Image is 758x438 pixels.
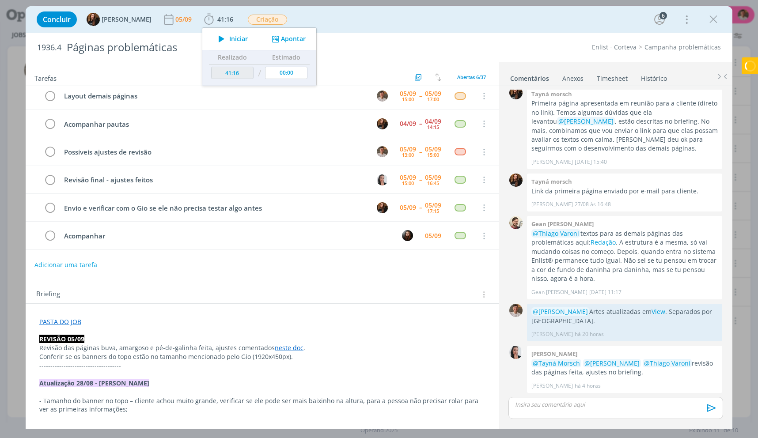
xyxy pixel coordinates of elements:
button: C [375,173,389,186]
span: Iniciar [229,36,248,42]
span: - Tamanho do banner no topo – cliente achou muito grande, verificar se ele pode ser mais baixinho... [39,396,480,414]
div: 05/09 [425,202,441,208]
div: 05/09 [175,16,193,23]
p: Artes atualizadas em . Separados por [GEOGRAPHIC_DATA]. [531,307,718,325]
a: PASTA DO JOB [39,317,81,326]
p: Primeira página apresentada em reunião para a cliente (direto no link). Temos algumas dúvidas que... [531,99,718,153]
p: [PERSON_NAME] [531,200,573,208]
p: [PERSON_NAME] [531,158,573,166]
span: @Tayná Morsch [533,359,580,367]
button: Concluir [37,11,77,27]
p: Gean [PERSON_NAME] [531,288,587,296]
div: dialog [26,6,732,429]
div: 05/09 [425,146,441,152]
th: Realizado [209,50,256,64]
div: Possíveis ajustes de revisão [60,147,368,158]
span: -- [419,93,422,99]
a: Campanha problemáticas [644,43,721,51]
span: @Thiago Varoni [644,359,690,367]
div: 05/09 [400,174,416,181]
p: [PERSON_NAME] [531,382,573,390]
button: Criação [247,14,288,25]
div: 17:00 [427,97,439,102]
div: 16:45 [427,181,439,185]
div: Revisão final - ajustes feitos [60,174,368,185]
button: Adicionar uma tarefa [34,257,98,273]
a: View [652,307,665,316]
span: 41:16 [217,15,233,23]
button: T [375,145,389,159]
span: -- [419,121,422,127]
p: ------------------------------------- [39,361,485,370]
th: Estimado [263,50,310,64]
strong: Atualização 28/08 - [PERSON_NAME] [39,379,149,387]
div: Acompanhar pautas [60,119,368,130]
a: Enlist - Corteva [592,43,637,51]
button: T[PERSON_NAME] [87,13,152,26]
span: @Thiago Varoni [533,229,579,238]
b: Gean [PERSON_NAME] [531,220,594,228]
span: @[PERSON_NAME] [558,117,614,125]
button: 6 [652,12,667,26]
a: neste doc [275,344,303,352]
span: [DATE] 11:17 [589,288,622,296]
div: 05/09 [400,204,416,211]
span: Criação [248,15,287,25]
span: [PERSON_NAME] [102,16,152,23]
div: 15:00 [402,97,414,102]
img: E [402,230,413,241]
p: revisão das páginas feita, ajustes no briefing. [531,359,718,377]
button: Apontar [269,34,306,44]
ul: 41:16 [202,27,317,86]
div: 04/09 [425,118,441,125]
a: Comentários [510,70,550,83]
button: 41:16 [202,12,235,26]
div: 14:15 [427,125,439,129]
span: -- [419,149,422,155]
img: T [509,174,523,187]
a: Redação [591,238,616,246]
button: T [375,89,389,102]
span: 27/08 às 16:48 [575,200,611,208]
span: @[PERSON_NAME] [584,359,640,367]
span: [DATE] 15:40 [575,158,607,166]
span: há 4 horas [575,382,601,390]
img: T [377,202,388,213]
p: Conferir se os banners do topo estão no tamanho mencionado pelo Gio (1920x450px). [39,352,485,361]
div: 15:00 [402,181,414,185]
div: Anexos [562,74,584,83]
div: 13:00 [402,152,414,157]
img: arrow-down-up.svg [435,73,441,81]
div: 05/09 [425,233,441,239]
img: T [377,118,388,129]
button: E [401,229,414,242]
div: 05/09 [400,146,416,152]
div: 6 [659,12,667,19]
div: 17:15 [427,208,439,213]
span: Abertas 6/37 [457,74,486,80]
div: Páginas problemáticas [63,37,432,58]
a: Timesheet [596,70,628,83]
p: [PERSON_NAME] [531,330,573,338]
img: C [377,174,388,185]
span: Concluir [43,16,71,23]
span: há 20 horas [575,330,604,338]
b: Tayná morsch [531,90,572,98]
span: Tarefas [34,72,57,83]
span: @[PERSON_NAME] [533,307,588,316]
span: 1936.4 [37,43,61,53]
strong: REVISÃO 05/09 [39,335,84,343]
div: Layout demais páginas [60,91,368,102]
div: 15:00 [427,152,439,157]
img: T [87,13,100,26]
b: Tayná morsch [531,177,572,185]
img: T [509,304,523,317]
p: Link da primeira página enviado por e-mail para cliente. [531,187,718,196]
div: Envio e verificar com o Gio se ele não precisa testar algo antes [60,203,368,214]
td: / [256,64,263,83]
p: Revisão das páginas buva, amargoso e pé-de-galinha feita, ajustes comentados . [39,344,485,352]
div: 05/09 [425,174,441,181]
p: textos para as demais páginas das problemáticas aqui: . A estrutura é a mesma, só vai mudando coi... [531,229,718,283]
img: T [509,86,523,99]
b: [PERSON_NAME] [531,350,577,358]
